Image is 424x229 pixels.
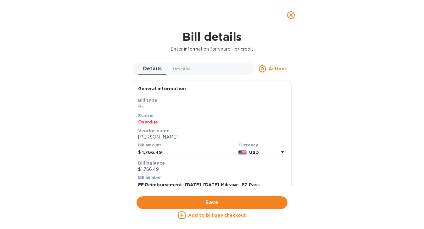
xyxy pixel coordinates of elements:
[138,128,170,133] b: Vendor name
[138,176,161,179] label: Bill number
[172,66,191,72] span: Timeline
[138,161,165,166] b: Bill balance
[138,86,186,91] b: General information
[393,199,424,229] iframe: Chat Widget
[143,64,162,73] span: Details
[238,150,247,155] img: USD
[249,150,259,155] b: USD
[188,213,246,218] u: Add to bill pay checkout
[142,199,282,206] span: Save
[138,98,157,103] b: Bill type
[138,119,286,125] p: Overdue
[138,180,286,190] input: Enter bill number
[138,113,153,118] b: Status
[5,46,419,52] p: Enter information for your bill or credit
[5,30,419,43] h1: Bill details
[138,103,286,110] p: Bill
[138,166,286,173] p: $1,766.49
[142,148,236,157] input: $ Enter bill amount
[137,196,287,209] button: Save
[283,8,298,23] button: close
[138,144,161,147] label: Bill amount
[138,148,142,157] div: $
[138,134,286,140] p: [PERSON_NAME]
[238,143,258,147] b: Currency
[269,66,287,71] u: Actions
